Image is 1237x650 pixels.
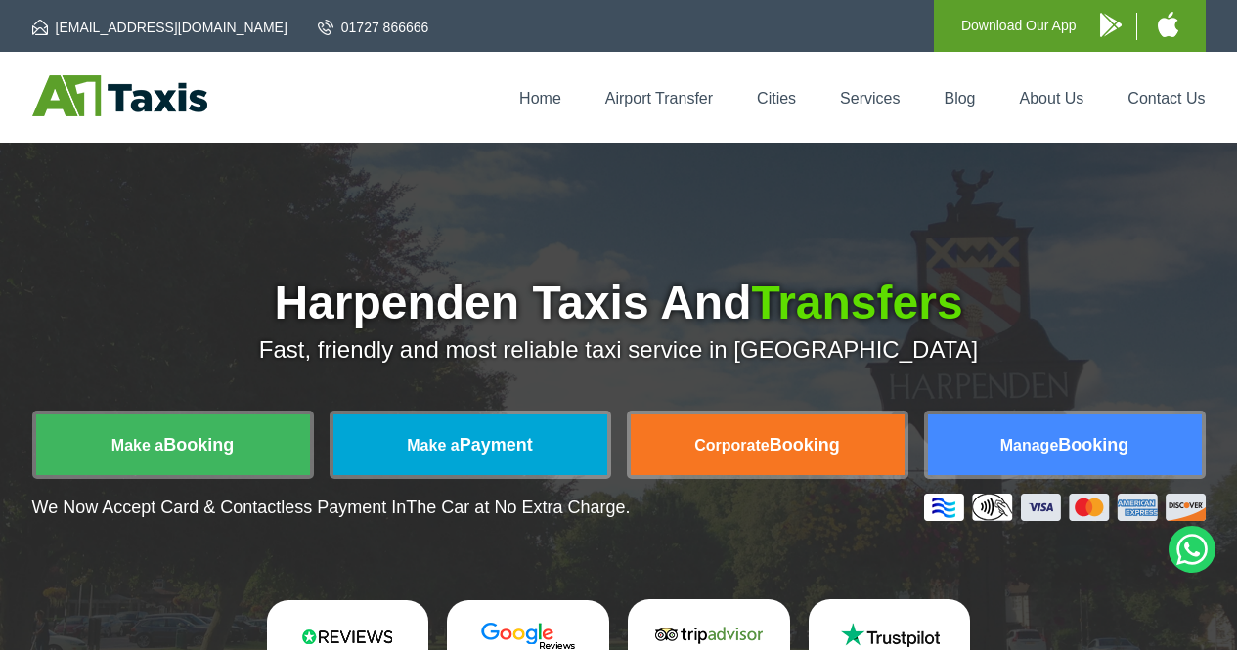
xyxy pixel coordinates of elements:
img: A1 Taxis Android App [1100,13,1122,37]
img: A1 Taxis iPhone App [1158,12,1178,37]
a: Services [840,90,900,107]
a: Cities [757,90,796,107]
a: Make aBooking [36,414,310,475]
img: A1 Taxis St Albans LTD [32,75,207,116]
p: Fast, friendly and most reliable taxi service in [GEOGRAPHIC_DATA] [32,336,1206,364]
span: Transfers [751,277,962,328]
a: [EMAIL_ADDRESS][DOMAIN_NAME] [32,18,287,37]
a: ManageBooking [928,414,1202,475]
h1: Harpenden Taxis And [32,280,1206,326]
img: Credit And Debit Cards [924,494,1206,521]
a: Contact Us [1127,90,1205,107]
span: The Car at No Extra Charge. [406,498,630,517]
span: Manage [1000,437,1059,454]
a: Home [519,90,561,107]
span: Make a [111,437,163,454]
img: Trustpilot [831,621,949,650]
a: About Us [1020,90,1084,107]
span: Corporate [694,437,769,454]
p: Download Our App [961,14,1077,38]
a: Make aPayment [333,414,607,475]
p: We Now Accept Card & Contactless Payment In [32,498,631,518]
a: Airport Transfer [605,90,713,107]
a: CorporateBooking [631,414,905,475]
a: 01727 866666 [318,18,429,37]
img: Tripadvisor [650,621,768,650]
a: Blog [944,90,975,107]
span: Make a [407,437,459,454]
